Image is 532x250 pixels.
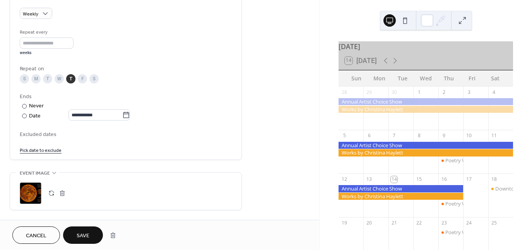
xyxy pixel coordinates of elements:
[438,200,463,207] div: Poetry Workshops and Poetry Open Mic & Slam
[491,176,497,183] div: 18
[339,106,513,113] div: Works by Christina Haylett
[26,232,46,240] span: Cancel
[20,74,29,83] div: S
[491,89,497,95] div: 4
[466,89,472,95] div: 3
[441,89,447,95] div: 2
[20,50,74,56] div: weeks
[23,10,38,19] span: Weekly
[391,70,414,86] div: Tue
[466,133,472,139] div: 10
[29,102,44,110] div: Never
[339,98,513,105] div: Annual Artist Choice Show
[339,185,463,192] div: Annual Artist Choice Show
[63,226,103,244] button: Save
[345,70,368,86] div: Sun
[438,229,463,236] div: Poetry Workshops and Poetry Open Mic & Slam
[437,70,460,86] div: Thu
[77,232,89,240] span: Save
[12,226,60,244] button: Cancel
[89,74,99,83] div: S
[339,142,513,149] div: Annual Artist Choice Show
[43,74,52,83] div: T
[416,133,423,139] div: 8
[416,89,423,95] div: 1
[491,133,497,139] div: 11
[20,169,50,177] span: Event image
[29,112,130,121] div: Date
[366,133,373,139] div: 6
[366,219,373,226] div: 20
[20,93,230,101] div: Ends
[366,176,373,183] div: 13
[466,219,472,226] div: 24
[341,176,348,183] div: 12
[416,219,423,226] div: 22
[491,219,497,226] div: 25
[339,41,513,51] div: [DATE]
[55,74,64,83] div: W
[339,193,463,200] div: Works by Christina Haylett
[441,219,447,226] div: 23
[441,133,447,139] div: 9
[438,157,463,164] div: Poetry Workshops and Poetry Open Mic & Slam
[20,146,62,155] span: Pick date to exclude
[20,182,41,204] div: ;
[20,65,230,73] div: Repeat on
[20,219,49,228] span: Event links
[391,133,397,139] div: 7
[31,74,41,83] div: M
[368,70,391,86] div: Mon
[20,28,72,36] div: Repeat every
[391,89,397,95] div: 30
[20,131,232,139] span: Excluded dates
[66,74,75,83] div: T
[366,89,373,95] div: 29
[414,70,438,86] div: Wed
[488,185,513,192] div: Downtown Mount Clemens Halloween Spooktacular
[391,176,397,183] div: 14
[78,74,87,83] div: F
[416,176,423,183] div: 15
[441,176,447,183] div: 16
[484,70,507,86] div: Sat
[341,89,348,95] div: 28
[341,133,348,139] div: 5
[341,219,348,226] div: 19
[339,149,513,156] div: Works by Christina Haylett
[391,219,397,226] div: 21
[460,70,484,86] div: Fri
[466,176,472,183] div: 17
